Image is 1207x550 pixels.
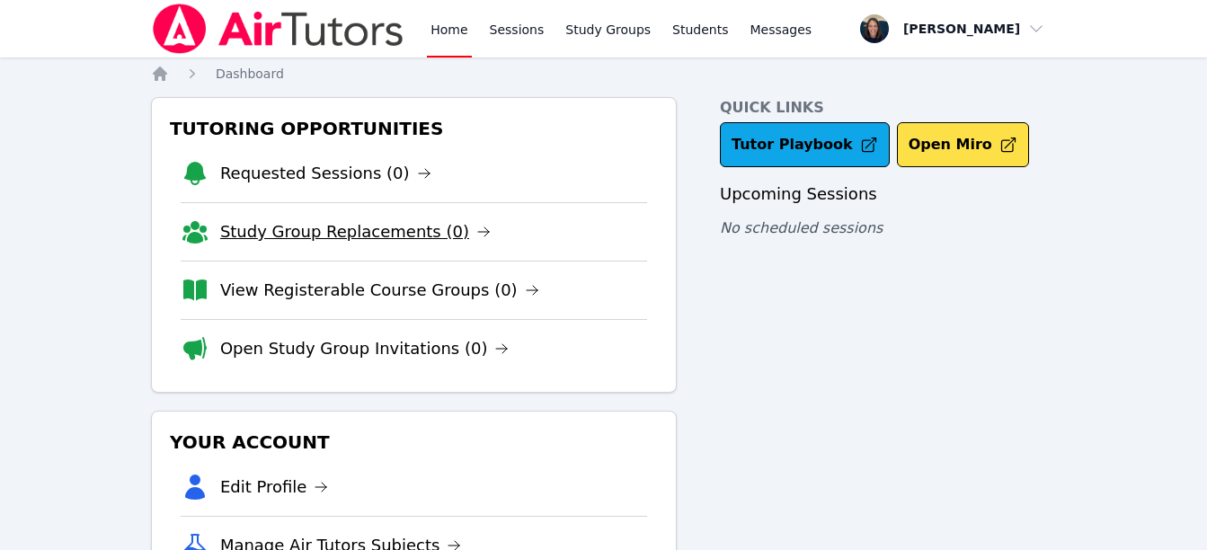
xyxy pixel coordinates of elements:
[216,67,284,81] span: Dashboard
[220,161,431,186] a: Requested Sessions (0)
[216,65,284,83] a: Dashboard
[897,122,1029,167] button: Open Miro
[720,97,1056,119] h4: Quick Links
[166,112,661,145] h3: Tutoring Opportunities
[720,219,883,236] span: No scheduled sessions
[750,21,812,39] span: Messages
[166,426,661,458] h3: Your Account
[720,182,1056,207] h3: Upcoming Sessions
[220,219,491,244] a: Study Group Replacements (0)
[220,475,329,500] a: Edit Profile
[151,65,1056,83] nav: Breadcrumb
[720,122,890,167] a: Tutor Playbook
[220,278,539,303] a: View Registerable Course Groups (0)
[151,4,405,54] img: Air Tutors
[220,336,510,361] a: Open Study Group Invitations (0)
